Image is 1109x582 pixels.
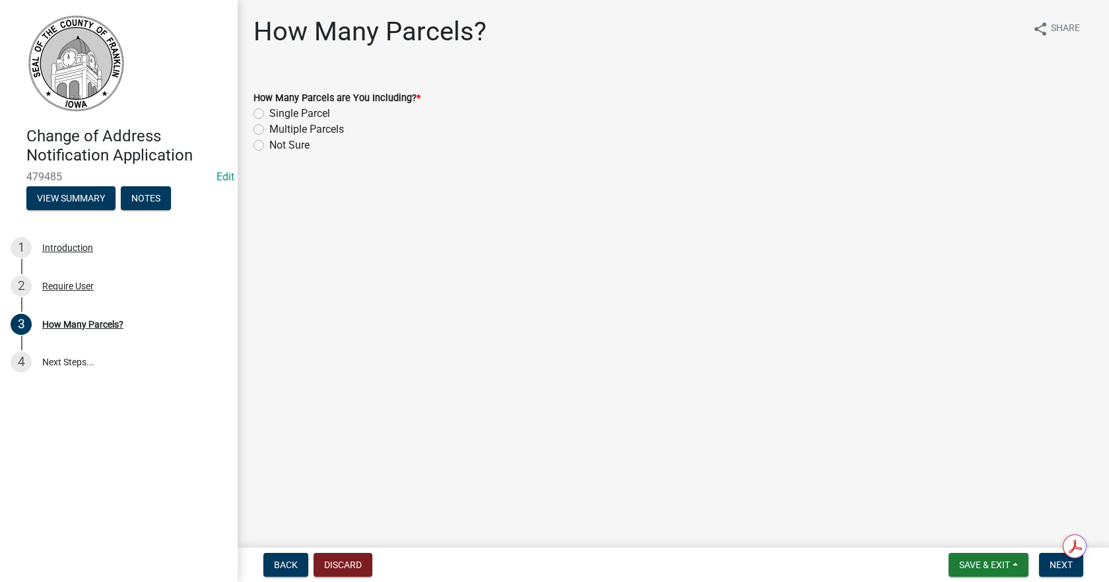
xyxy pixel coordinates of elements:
button: Next [1039,553,1083,577]
h4: Change of Address Notification Application [26,127,227,165]
label: Single Parcel [269,106,330,122]
wm-modal-confirm: Edit Application Number [217,170,234,183]
label: How Many Parcels are You Including? [253,94,420,103]
a: Edit [217,170,234,183]
span: 479485 [26,170,211,183]
div: 4 [11,351,32,373]
span: Next [1050,560,1073,570]
label: Multiple Parcels [269,122,344,137]
div: Introduction [42,243,93,252]
button: Back [263,553,308,577]
span: Share [1051,21,1080,37]
wm-modal-confirm: Notes [121,194,171,204]
div: Require User [42,281,94,291]
button: Save & Exit [949,553,1028,577]
button: shareShare [1022,16,1091,42]
span: Save & Exit [959,560,1010,570]
div: 1 [11,237,32,258]
h1: How Many Parcels? [253,16,487,48]
button: Discard [314,553,372,577]
div: 2 [11,275,32,297]
wm-modal-confirm: Summary [26,194,116,204]
button: Notes [121,186,171,210]
img: Franklin County, Iowa [26,14,125,113]
div: 3 [11,314,32,335]
span: Back [274,560,298,570]
div: How Many Parcels? [42,320,123,329]
label: Not Sure [269,137,310,153]
i: share [1032,21,1048,37]
button: View Summary [26,186,116,210]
